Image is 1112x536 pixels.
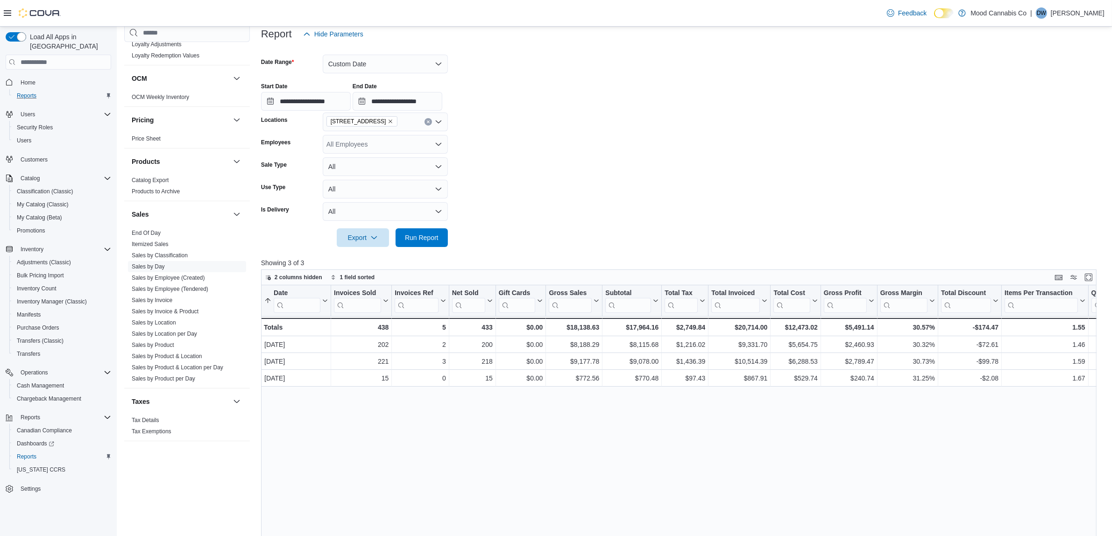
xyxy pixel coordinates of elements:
[132,296,172,304] span: Sales by Invoice
[13,90,40,101] a: Reports
[275,274,322,281] span: 2 columns hidden
[132,210,229,219] button: Sales
[2,482,115,495] button: Settings
[326,116,398,127] span: 3923 Victoria Ave
[13,283,111,294] span: Inventory Count
[132,342,174,348] a: Sales by Product
[132,210,149,219] h3: Sales
[9,379,115,392] button: Cash Management
[132,417,159,423] a: Tax Details
[2,366,115,379] button: Operations
[13,451,111,462] span: Reports
[549,339,599,351] div: $8,188.29
[605,289,651,313] div: Subtotal
[17,227,45,234] span: Promotions
[499,339,543,351] div: $0.00
[665,289,698,298] div: Total Tax
[9,437,115,450] a: Dashboards
[13,212,111,223] span: My Catalog (Beta)
[340,274,375,281] span: 1 field sorted
[824,289,874,313] button: Gross Profit
[17,324,59,331] span: Purchase Orders
[21,111,35,118] span: Users
[1053,272,1064,283] button: Keyboard shortcuts
[13,335,67,346] a: Transfers (Classic)
[13,283,60,294] a: Inventory Count
[17,188,73,195] span: Classification (Classic)
[342,228,383,247] span: Export
[9,198,115,211] button: My Catalog (Classic)
[21,246,43,253] span: Inventory
[452,289,492,313] button: Net Sold
[132,331,197,337] a: Sales by Location per Day
[17,483,44,494] a: Settings
[17,244,111,255] span: Inventory
[711,289,760,313] div: Total Invoiced
[1037,7,1046,19] span: DW
[824,322,874,333] div: $5,491.14
[13,122,111,133] span: Security Roles
[452,322,492,333] div: 433
[124,227,250,388] div: Sales
[17,412,111,423] span: Reports
[132,115,154,125] h3: Pricing
[323,202,448,221] button: All
[435,141,442,148] button: Open list of options
[26,32,111,51] span: Load All Apps in [GEOGRAPHIC_DATA]
[132,177,169,183] a: Catalog Export
[132,364,223,371] a: Sales by Product & Location per Day
[9,424,115,437] button: Canadian Compliance
[9,211,115,224] button: My Catalog (Beta)
[132,353,202,360] span: Sales by Product & Location
[13,135,111,146] span: Users
[132,157,160,166] h3: Products
[6,71,111,520] nav: Complex example
[452,339,493,351] div: 200
[124,133,250,148] div: Pricing
[498,289,535,298] div: Gift Cards
[13,90,111,101] span: Reports
[231,209,242,220] button: Sales
[395,289,446,313] button: Invoices Ref
[395,322,446,333] div: 5
[132,41,182,48] a: Loyalty Adjustments
[499,356,543,367] div: $0.00
[17,367,111,378] span: Operations
[898,8,927,18] span: Feedback
[2,108,115,121] button: Users
[334,289,381,313] div: Invoices Sold
[941,322,999,333] div: -$174.47
[17,440,54,447] span: Dashboards
[132,308,198,315] a: Sales by Invoice & Product
[17,382,64,389] span: Cash Management
[17,350,40,358] span: Transfers
[132,74,229,83] button: OCM
[17,109,111,120] span: Users
[773,289,817,313] button: Total Cost
[21,156,48,163] span: Customers
[549,289,592,298] div: Gross Sales
[549,289,599,313] button: Gross Sales
[132,230,161,236] a: End Of Day
[13,335,111,346] span: Transfers (Classic)
[17,367,52,378] button: Operations
[132,341,174,349] span: Sales by Product
[13,464,111,475] span: Washington CCRS
[13,348,111,360] span: Transfers
[498,289,543,313] button: Gift Cards
[1030,7,1032,19] p: |
[261,83,288,90] label: Start Date
[934,8,954,18] input: Dark Mode
[941,289,999,313] button: Total Discount
[17,92,36,99] span: Reports
[323,180,448,198] button: All
[334,289,381,298] div: Invoices Sold
[261,28,292,40] h3: Report
[231,396,242,407] button: Taxes
[13,135,35,146] a: Users
[132,286,208,292] a: Sales by Employee (Tendered)
[261,183,285,191] label: Use Type
[264,322,328,333] div: Totals
[452,289,485,298] div: Net Sold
